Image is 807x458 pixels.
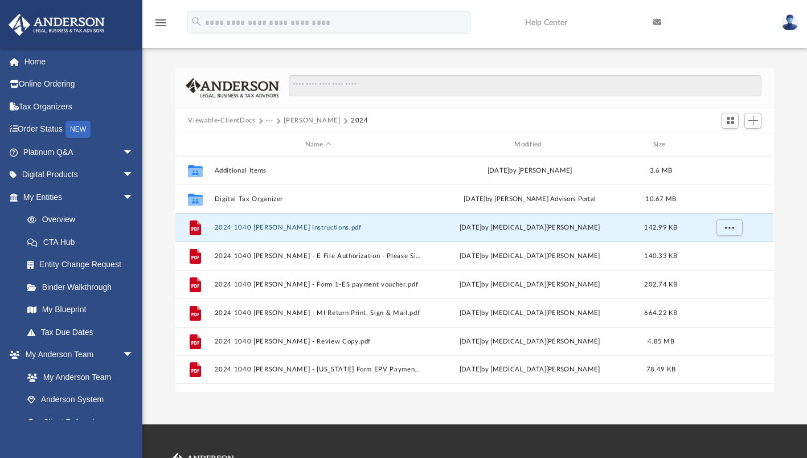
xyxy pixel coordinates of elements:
[65,121,91,138] div: NEW
[744,113,761,129] button: Add
[215,252,421,260] button: 2024 1040 [PERSON_NAME] - E File Authorization - Please Sign.pdf
[427,337,633,347] div: [DATE] by [MEDICAL_DATA][PERSON_NAME]
[427,251,633,261] div: [DATE] by [MEDICAL_DATA][PERSON_NAME]
[16,389,145,411] a: Anderson System
[16,298,145,321] a: My Blueprint
[427,166,633,176] div: [DATE] by [PERSON_NAME]
[16,321,151,343] a: Tax Due Dates
[781,14,798,31] img: User Pic
[646,366,675,373] span: 78.49 KB
[16,253,151,276] a: Entity Change Request
[175,156,773,392] div: grid
[645,253,678,259] span: 140.33 KB
[122,343,145,367] span: arrow_drop_down
[427,223,633,233] div: [DATE] by [MEDICAL_DATA][PERSON_NAME]
[16,208,151,231] a: Overview
[122,141,145,164] span: arrow_drop_down
[122,186,145,209] span: arrow_drop_down
[215,366,421,374] button: 2024 1040 [PERSON_NAME] - [US_STATE] Form EPV Payment Voucher.pdf
[16,231,151,253] a: CTA Hub
[16,366,140,389] a: My Anderson Team
[648,338,674,345] span: 4.85 MB
[215,338,421,345] button: 2024 1040 [PERSON_NAME] - Review Copy.pdf
[154,16,167,30] i: menu
[645,310,678,316] span: 664.22 KB
[8,163,151,186] a: Digital Productsarrow_drop_down
[215,281,421,288] button: 2024 1040 [PERSON_NAME] - Form 1-ES payment voucher.pdf
[284,116,340,126] button: [PERSON_NAME]
[215,309,421,317] button: 2024 1040 [PERSON_NAME] - MI Return Print, Sign & Mail.pdf
[638,140,684,150] div: Size
[427,194,633,205] div: [DATE] by [PERSON_NAME] Advisors Portal
[266,116,273,126] button: ···
[122,163,145,187] span: arrow_drop_down
[214,140,421,150] div: Name
[8,343,145,366] a: My Anderson Teamarrow_drop_down
[8,95,151,118] a: Tax Organizers
[154,22,167,30] a: menu
[427,365,633,375] div: [DATE] by [MEDICAL_DATA][PERSON_NAME]
[689,140,769,150] div: id
[8,73,151,96] a: Online Ordering
[188,116,255,126] button: Viewable-ClientDocs
[5,14,108,36] img: Anderson Advisors Platinum Portal
[8,141,151,163] a: Platinum Q&Aarrow_drop_down
[181,140,209,150] div: id
[645,224,678,231] span: 142.99 KB
[215,195,421,203] button: Digital Tax Organizer
[722,113,739,129] button: Switch to Grid View
[16,276,151,298] a: Binder Walkthrough
[645,281,678,288] span: 202.74 KB
[646,196,677,202] span: 10.67 MB
[8,186,151,208] a: My Entitiesarrow_drop_down
[215,224,421,231] button: 2024 1040 [PERSON_NAME] Instructions.pdf
[8,118,151,141] a: Order StatusNEW
[8,50,151,73] a: Home
[426,140,633,150] div: Modified
[427,280,633,290] div: [DATE] by [MEDICAL_DATA][PERSON_NAME]
[716,219,743,236] button: More options
[16,411,145,434] a: Client Referrals
[289,75,761,97] input: Search files and folders
[351,116,368,126] button: 2024
[650,167,673,174] span: 3.6 MB
[215,167,421,174] button: Additional Items
[190,15,203,28] i: search
[427,308,633,318] div: [DATE] by [MEDICAL_DATA][PERSON_NAME]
